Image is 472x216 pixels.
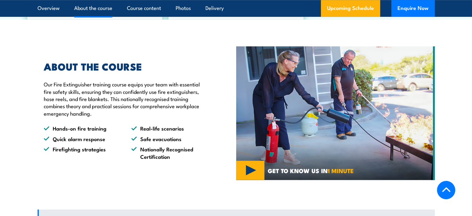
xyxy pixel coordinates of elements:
[44,125,120,132] li: Hands-on fire training
[44,62,208,71] h2: ABOUT THE COURSE
[268,168,354,173] span: GET TO KNOW US IN
[131,145,208,160] li: Nationally Recognised Certification
[131,135,208,142] li: Safe evacuations
[328,166,354,175] strong: 1 MINUTE
[44,135,120,142] li: Quick alarm response
[44,80,208,117] p: Our Fire Extinguisher training course equips your team with essential fire safety skills, ensurin...
[131,125,208,132] li: Real-life scenarios
[44,145,120,160] li: Firefighting strategies
[236,46,435,180] img: Fire Safety Training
